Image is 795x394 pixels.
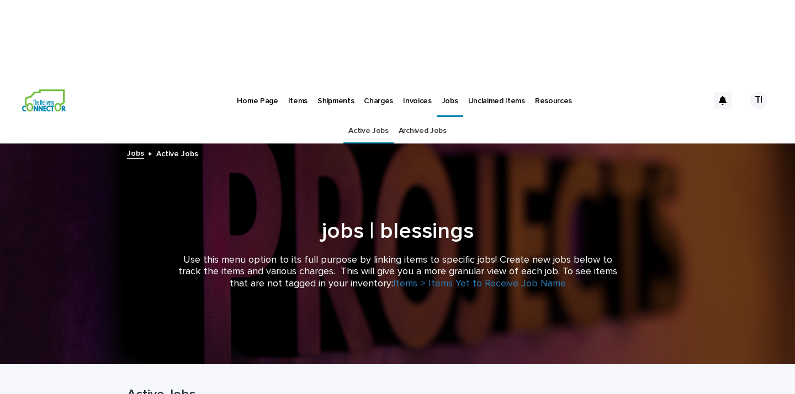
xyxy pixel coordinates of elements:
[22,89,66,111] img: aCWQmA6OSGG0Kwt8cj3c
[288,83,308,106] p: Items
[468,83,525,106] p: Unclaimed Items
[750,92,767,109] div: TI
[399,118,447,144] a: Archived Jobs
[317,83,354,106] p: Shipments
[156,147,198,159] p: Active Jobs
[530,83,577,117] a: Resources
[127,146,144,159] a: Jobs
[312,83,359,117] a: Shipments
[463,83,530,117] a: Unclaimed Items
[393,279,566,289] a: Items > Items Yet to Receive Job Name
[348,118,389,144] a: Active Jobs
[403,83,432,106] p: Invoices
[232,83,283,117] a: Home Page
[177,254,618,290] p: Use this menu option to its full purpose by linking items to specific jobs! Create new jobs below...
[359,83,398,117] a: Charges
[398,83,437,117] a: Invoices
[442,83,458,106] p: Jobs
[535,83,572,106] p: Resources
[283,83,312,117] a: Items
[364,83,393,106] p: Charges
[237,83,278,106] p: Home Page
[127,218,668,244] h1: jobs | blessings
[437,83,463,115] a: Jobs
